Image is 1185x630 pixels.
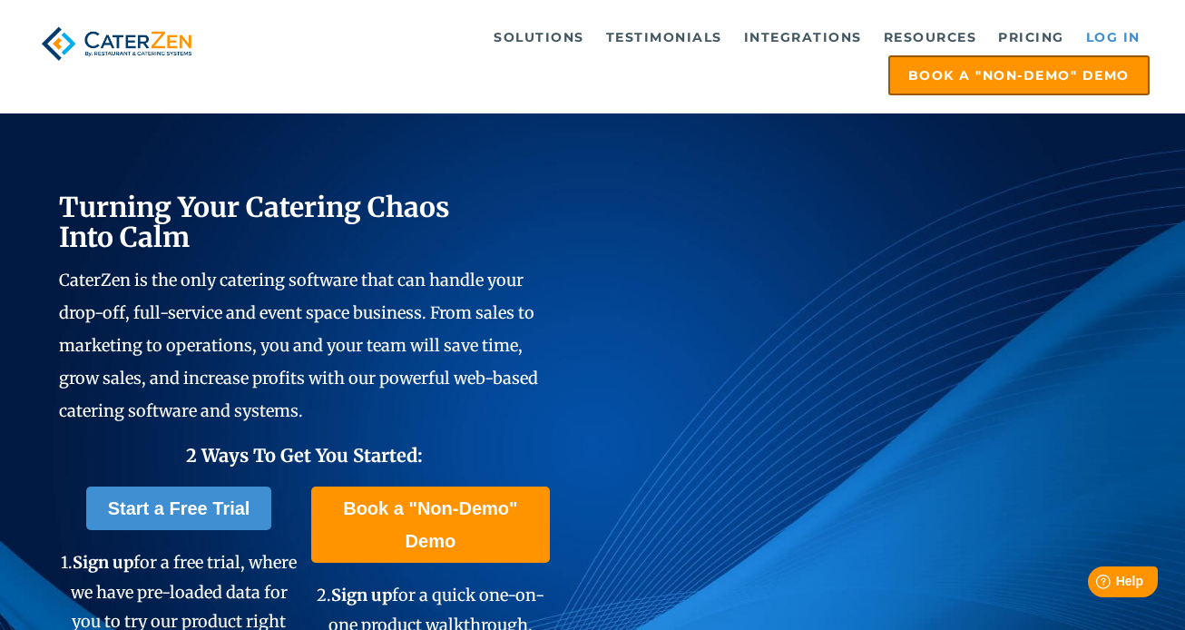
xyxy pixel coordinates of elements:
a: Start a Free Trial [86,487,272,530]
a: Solutions [485,19,593,55]
a: Pricing [989,19,1073,55]
a: Resources [875,19,986,55]
a: Book a "Non-Demo" Demo [888,55,1150,95]
div: Navigation Menu [226,19,1150,95]
img: caterzen [35,19,197,68]
span: Sign up [73,552,133,573]
a: Integrations [735,19,871,55]
span: CaterZen is the only catering software that can handle your drop-off, full-service and event spac... [59,270,538,421]
span: Sign up [331,585,392,605]
a: Book a "Non-Demo" Demo [311,487,550,563]
span: Turning Your Catering Chaos Into Calm [59,190,450,254]
span: 2 Ways To Get You Started: [186,444,423,467]
iframe: Help widget launcher [1023,559,1165,610]
a: Log in [1077,19,1150,55]
a: Testimonials [597,19,731,55]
